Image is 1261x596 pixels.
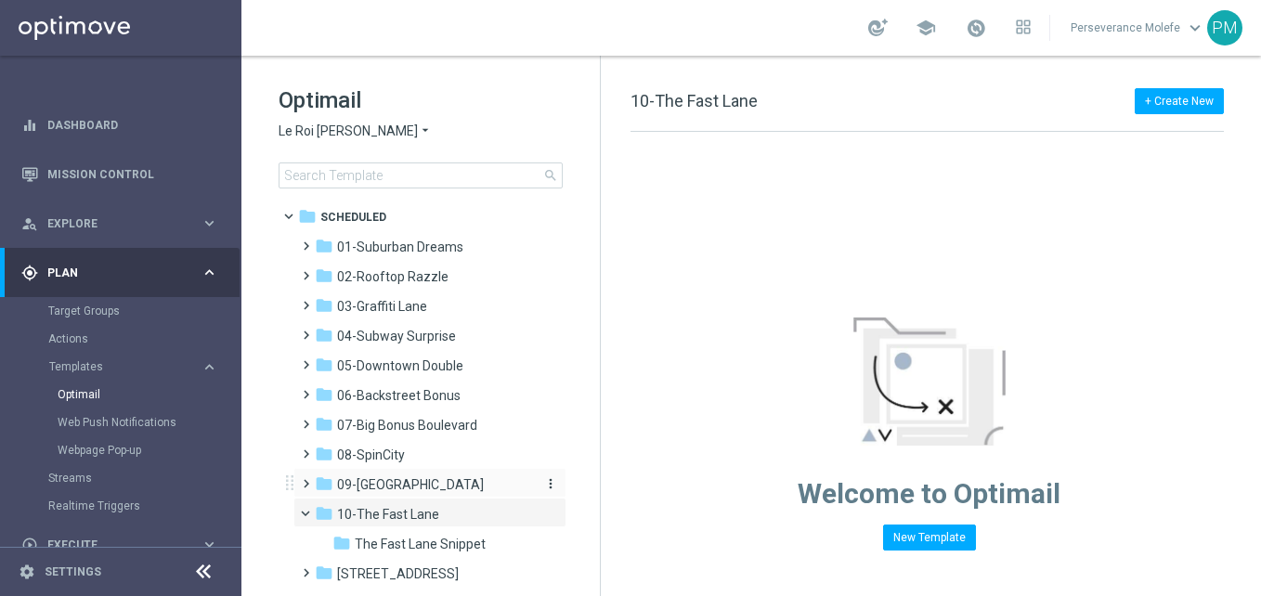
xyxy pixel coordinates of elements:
h1: Optimail [279,85,563,115]
span: keyboard_arrow_down [1185,18,1205,38]
span: 05-Downtown Double [337,357,463,374]
span: 02-Rooftop Razzle [337,268,448,285]
span: 07-Big Bonus Boulevard [337,417,477,434]
div: Explore [21,215,201,232]
div: Web Push Notifications [58,408,240,436]
i: folder [315,356,333,374]
button: Le Roi [PERSON_NAME] arrow_drop_down [279,123,433,140]
span: Plan [47,267,201,279]
a: Web Push Notifications [58,415,193,430]
i: folder [315,266,333,285]
div: Optimail [58,381,240,408]
button: Templates keyboard_arrow_right [48,359,219,374]
span: Scheduled [320,209,386,226]
span: The Fast Lane Snippet [355,536,486,552]
i: folder [315,415,333,434]
div: Templates [49,361,201,372]
div: Mission Control [21,149,218,199]
span: 06-Backstreet Bonus [337,387,461,404]
a: Dashboard [47,100,218,149]
span: Explore [47,218,201,229]
i: folder [298,207,317,226]
div: Templates [48,353,240,464]
span: Templates [49,361,182,372]
button: New Template [883,525,976,551]
div: Webpage Pop-up [58,436,240,464]
i: arrow_drop_down [418,123,433,140]
div: PM [1207,10,1242,45]
div: Target Groups [48,297,240,325]
i: keyboard_arrow_right [201,358,218,376]
span: 03-Graffiti Lane [337,298,427,315]
i: folder [315,237,333,255]
a: Optimail [58,387,193,402]
a: Streams [48,471,193,486]
i: keyboard_arrow_right [201,536,218,553]
div: Execute [21,537,201,553]
i: play_circle_outline [21,537,38,553]
span: 01-Suburban Dreams [337,239,463,255]
span: 10-The Fast Lane [337,506,439,523]
i: person_search [21,215,38,232]
div: Dashboard [21,100,218,149]
i: equalizer [21,117,38,134]
a: Actions [48,331,193,346]
button: more_vert [539,475,558,493]
div: Realtime Triggers [48,492,240,520]
i: folder [315,296,333,315]
i: folder [315,564,333,582]
span: 11-The 31st Avenue [337,565,459,582]
button: person_search Explore keyboard_arrow_right [20,216,219,231]
i: folder [315,385,333,404]
a: Mission Control [47,149,218,199]
span: 09-Four Way Crossing [337,476,484,493]
i: folder [315,326,333,344]
i: folder [315,474,333,493]
i: folder [332,534,351,552]
span: 10-The Fast Lane [630,91,758,110]
i: more_vert [543,476,558,491]
a: Realtime Triggers [48,499,193,513]
i: folder [315,504,333,523]
span: 08-SpinCity [337,447,405,463]
a: Perseverance Molefekeyboard_arrow_down [1069,14,1207,42]
button: + Create New [1135,88,1224,114]
button: Mission Control [20,167,219,182]
a: Settings [45,566,101,577]
a: Target Groups [48,304,193,318]
span: Welcome to Optimail [798,477,1060,510]
span: 04-Subway Surprise [337,328,456,344]
div: Streams [48,464,240,492]
i: folder [315,445,333,463]
i: keyboard_arrow_right [201,264,218,281]
i: gps_fixed [21,265,38,281]
input: Search Template [279,162,563,188]
span: school [916,18,936,38]
a: Webpage Pop-up [58,443,193,458]
i: keyboard_arrow_right [201,214,218,232]
span: Execute [47,539,201,551]
button: equalizer Dashboard [20,118,219,133]
i: settings [19,564,35,580]
img: emptyStateManageTemplates.jpg [853,317,1006,446]
span: search [543,168,558,183]
button: gps_fixed Plan keyboard_arrow_right [20,266,219,280]
span: Le Roi [PERSON_NAME] [279,123,418,140]
div: Actions [48,325,240,353]
button: play_circle_outline Execute keyboard_arrow_right [20,538,219,552]
div: Plan [21,265,201,281]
